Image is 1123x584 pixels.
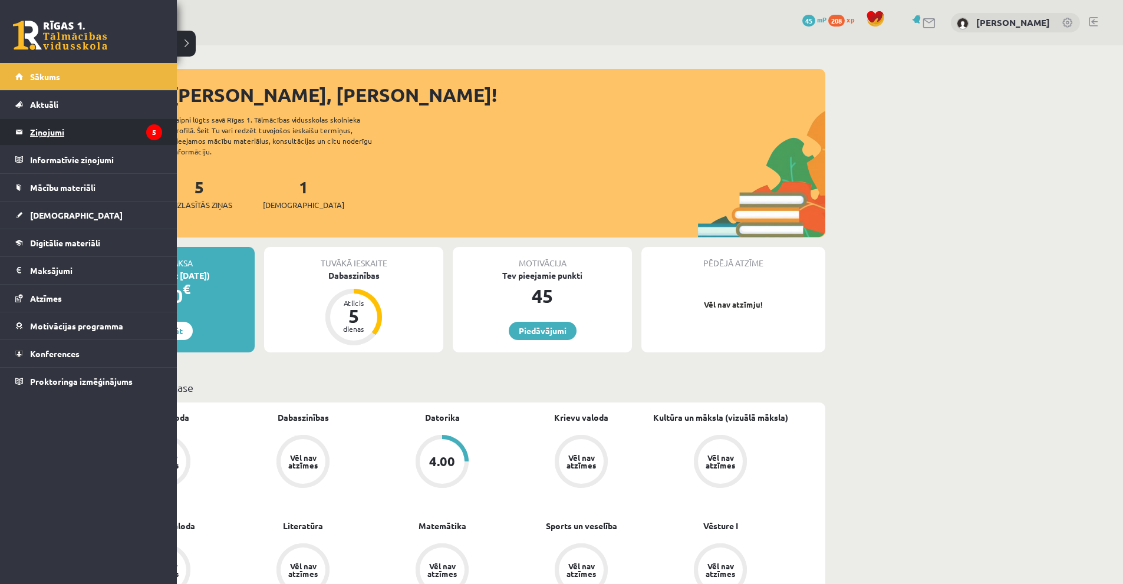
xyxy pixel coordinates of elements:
[264,269,443,282] div: Dabaszinības
[146,124,162,140] i: 5
[15,312,162,339] a: Motivācijas programma
[373,435,512,490] a: 4.00
[641,247,825,269] div: Pēdējā atzīme
[30,210,123,220] span: [DEMOGRAPHIC_DATA]
[647,299,819,311] p: Vēl nav atzīmju!
[847,15,854,24] span: xp
[30,237,100,248] span: Digitālie materiāli
[704,454,737,469] div: Vēl nav atzīmes
[651,435,790,490] a: Vēl nav atzīmes
[15,257,162,284] a: Maksājumi
[30,293,62,303] span: Atzīmes
[802,15,826,24] a: 45 mP
[15,63,162,90] a: Sākums
[509,322,577,340] a: Piedāvājumi
[172,114,393,157] div: Laipni lūgts savā Rīgas 1. Tālmācības vidusskolas skolnieka profilā. Šeit Tu vari redzēt tuvojošo...
[336,299,371,306] div: Atlicis
[336,306,371,325] div: 5
[453,247,632,269] div: Motivācija
[15,202,162,229] a: [DEMOGRAPHIC_DATA]
[263,176,344,211] a: 1[DEMOGRAPHIC_DATA]
[957,18,969,29] img: Stepans Grigorjevs
[976,17,1050,28] a: [PERSON_NAME]
[653,411,788,424] a: Kultūra un māksla (vizuālā māksla)
[30,348,80,359] span: Konferences
[30,257,162,284] legend: Maksājumi
[565,562,598,578] div: Vēl nav atzīmes
[15,285,162,312] a: Atzīmes
[704,562,737,578] div: Vēl nav atzīmes
[30,118,162,146] legend: Ziņojumi
[429,455,455,468] div: 4.00
[546,520,617,532] a: Sports un veselība
[30,99,58,110] span: Aktuāli
[183,281,190,298] span: €
[286,562,320,578] div: Vēl nav atzīmes
[336,325,371,332] div: dienas
[426,562,459,578] div: Vēl nav atzīmes
[283,520,323,532] a: Literatūra
[264,247,443,269] div: Tuvākā ieskaite
[453,282,632,310] div: 45
[166,176,232,211] a: 5Neizlasītās ziņas
[166,199,232,211] span: Neizlasītās ziņas
[565,454,598,469] div: Vēl nav atzīmes
[453,269,632,282] div: Tev pieejamie punkti
[286,454,320,469] div: Vēl nav atzīmes
[425,411,460,424] a: Datorika
[703,520,738,532] a: Vēsture I
[30,376,133,387] span: Proktoringa izmēģinājums
[15,118,162,146] a: Ziņojumi5
[30,321,123,331] span: Motivācijas programma
[828,15,860,24] a: 208 xp
[278,411,329,424] a: Dabaszinības
[15,229,162,256] a: Digitālie materiāli
[817,15,826,24] span: mP
[13,21,107,50] a: Rīgas 1. Tālmācības vidusskola
[171,81,825,109] div: [PERSON_NAME], [PERSON_NAME]!
[512,435,651,490] a: Vēl nav atzīmes
[30,182,95,193] span: Mācību materiāli
[15,368,162,395] a: Proktoringa izmēģinājums
[554,411,608,424] a: Krievu valoda
[263,199,344,211] span: [DEMOGRAPHIC_DATA]
[15,91,162,118] a: Aktuāli
[828,15,845,27] span: 208
[30,71,60,82] span: Sākums
[30,146,162,173] legend: Informatīvie ziņojumi
[233,435,373,490] a: Vēl nav atzīmes
[802,15,815,27] span: 45
[15,174,162,201] a: Mācību materiāli
[75,380,821,395] p: Mācību plāns 10.b1 klase
[15,340,162,367] a: Konferences
[419,520,466,532] a: Matemātika
[264,269,443,347] a: Dabaszinības Atlicis 5 dienas
[15,146,162,173] a: Informatīvie ziņojumi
